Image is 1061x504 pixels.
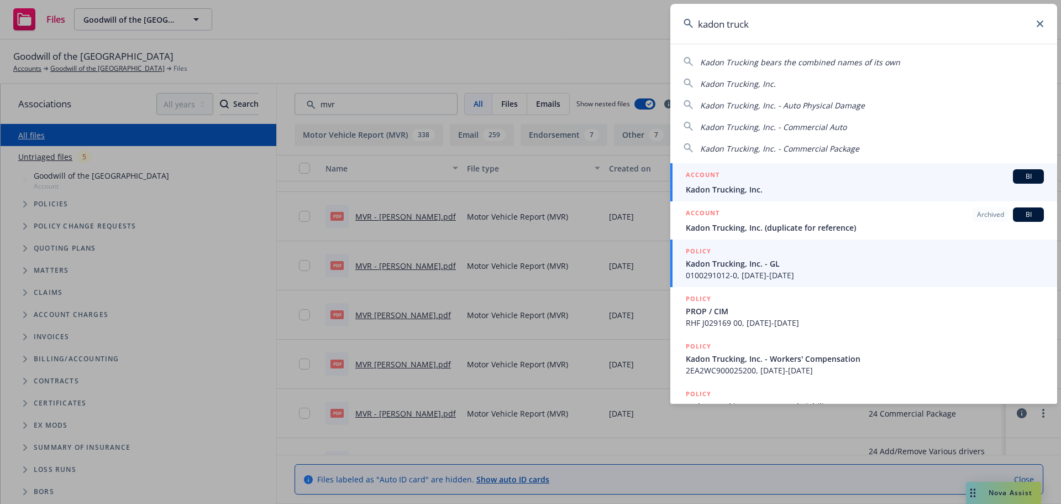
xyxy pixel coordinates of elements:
[700,122,847,132] span: Kadon Trucking, Inc. - Commercial Auto
[670,335,1057,382] a: POLICYKadon Trucking, Inc. - Workers' Compensation2EA2WC900025200, [DATE]-[DATE]
[700,79,776,89] span: Kadon Trucking, Inc.
[670,382,1057,430] a: POLICYKadon Trucking, Inc. - General Liability
[686,293,711,304] h5: POLICY
[686,207,719,221] h5: ACCOUNT
[686,365,1044,376] span: 2EA2WC900025200, [DATE]-[DATE]
[670,201,1057,240] a: ACCOUNTArchivedBIKadon Trucking, Inc. (duplicate for reference)
[670,163,1057,201] a: ACCOUNTBIKadon Trucking, Inc.
[686,222,1044,233] span: Kadon Trucking, Inc. (duplicate for reference)
[670,240,1057,287] a: POLICYKadon Trucking, Inc. - GL0100291012-0, [DATE]-[DATE]
[686,317,1044,329] span: RHF J029169 00, [DATE]-[DATE]
[686,258,1044,269] span: Kadon Trucking, Inc. - GL
[700,143,859,154] span: Kadon Trucking, Inc. - Commercial Package
[686,269,1044,281] span: 0100291012-0, [DATE]-[DATE]
[1017,172,1039,181] span: BI
[977,210,1004,220] span: Archived
[686,353,1044,365] span: Kadon Trucking, Inc. - Workers' Compensation
[686,169,719,183] h5: ACCOUNT
[700,57,900,67] span: Kadon Trucking bears the combined names of its own
[686,305,1044,317] span: PROP / CIM
[686,401,1044,412] span: Kadon Trucking, Inc. - General Liability
[1017,210,1039,220] span: BI
[686,246,711,257] h5: POLICY
[686,184,1044,195] span: Kadon Trucking, Inc.
[670,287,1057,335] a: POLICYPROP / CIMRHF J029169 00, [DATE]-[DATE]
[700,100,865,111] span: Kadon Trucking, Inc. - Auto Physical Damage
[686,388,711,399] h5: POLICY
[686,341,711,352] h5: POLICY
[670,4,1057,44] input: Search...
